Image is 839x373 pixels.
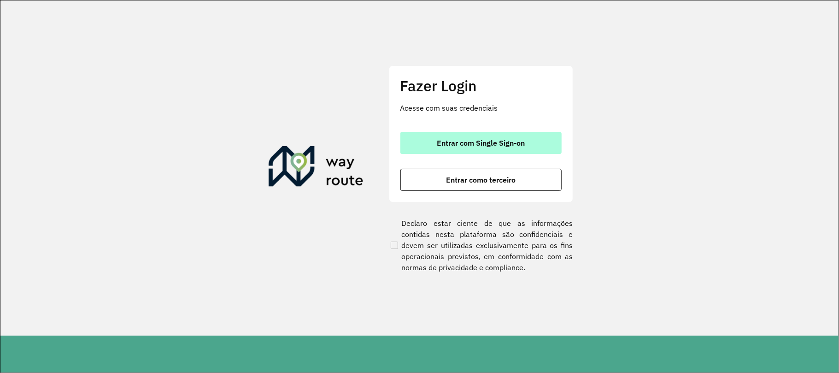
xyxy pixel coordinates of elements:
span: Entrar como terceiro [446,176,516,184]
img: Roteirizador AmbevTech [269,146,364,190]
label: Declaro estar ciente de que as informações contidas nesta plataforma são confidenciais e devem se... [389,218,573,273]
button: button [400,132,562,154]
span: Entrar com Single Sign-on [437,139,525,147]
p: Acesse com suas credenciais [400,102,562,113]
h2: Fazer Login [400,77,562,95]
button: button [400,169,562,191]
